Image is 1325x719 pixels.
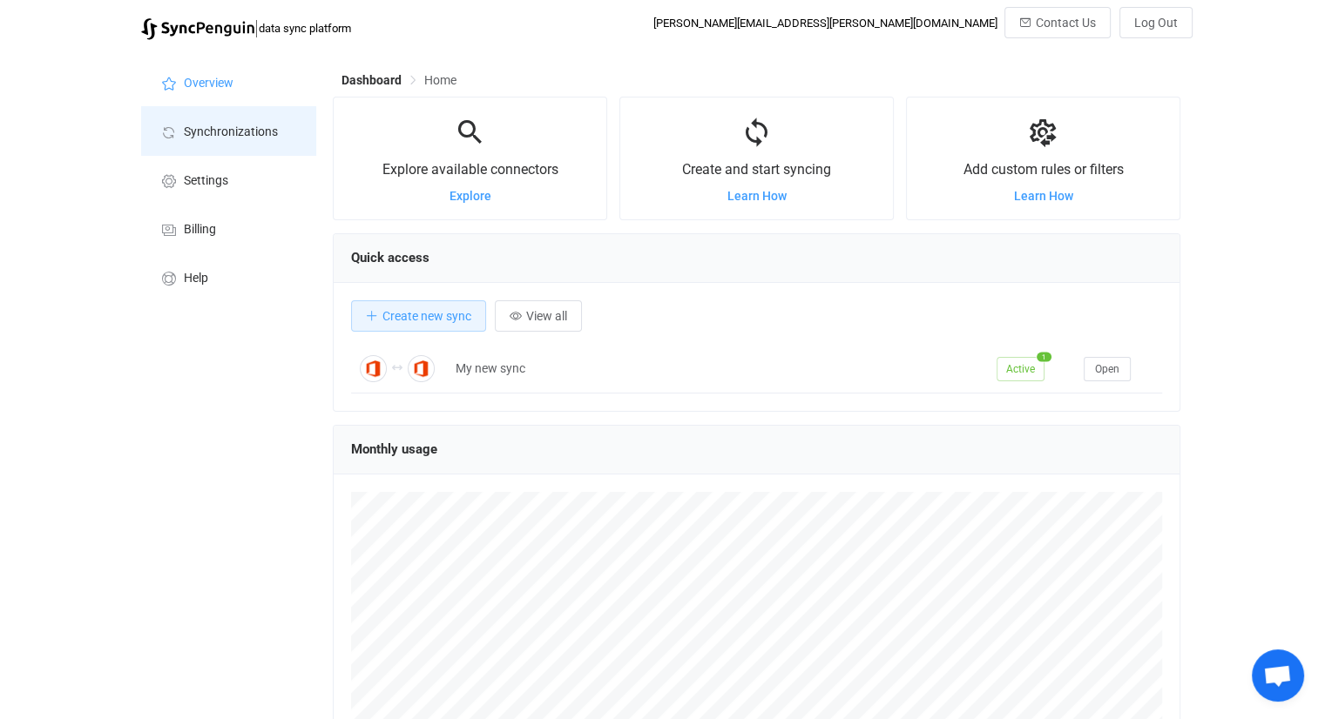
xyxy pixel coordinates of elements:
a: Billing [141,204,315,252]
span: Active [997,357,1044,381]
span: Log Out [1134,16,1178,30]
button: Create new sync [351,300,486,332]
a: Learn How [727,189,787,203]
div: My new sync [447,359,988,379]
span: Overview [184,77,233,91]
button: Log Out [1119,7,1193,38]
button: View all [495,300,582,332]
div: [PERSON_NAME][EMAIL_ADDRESS][PERSON_NAME][DOMAIN_NAME] [653,17,997,30]
span: Settings [184,174,228,188]
span: Open [1095,363,1119,375]
a: Synchronizations [141,106,315,155]
button: Open [1084,357,1131,381]
span: Help [184,272,208,286]
span: Create new sync [382,309,471,323]
span: Quick access [351,250,429,265]
span: data sync platform [259,22,351,35]
span: | [254,16,259,40]
a: Overview [141,57,315,106]
span: Explore available connectors [382,161,558,178]
span: Add custom rules or filters [963,161,1123,178]
span: Contact Us [1036,16,1096,30]
span: Monthly usage [351,441,437,457]
a: Learn How [1013,189,1072,203]
span: View all [526,309,567,323]
img: syncpenguin.svg [141,18,254,40]
span: Home [424,73,456,87]
span: Synchronizations [184,125,278,139]
a: |data sync platform [141,16,351,40]
a: Settings [141,155,315,204]
span: Dashboard [341,73,402,87]
div: Breadcrumb [341,74,456,86]
a: Help [141,252,315,301]
a: Open chat [1252,649,1304,702]
a: Open [1084,361,1131,375]
button: Contact Us [1004,7,1111,38]
span: 1 [1037,352,1051,361]
img: Office 365 Calendar Meetings [408,355,435,382]
a: Explore [450,189,491,203]
span: Create and start syncing [682,161,831,178]
span: Billing [184,223,216,237]
img: Office 365 Calendar Meetings [360,355,387,382]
